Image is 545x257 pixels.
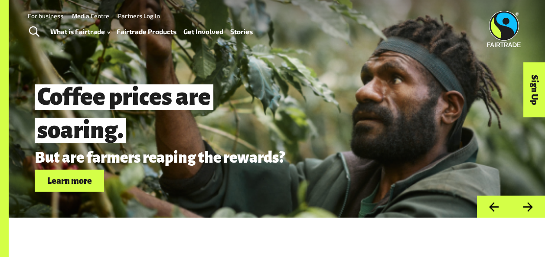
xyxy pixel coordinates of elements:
a: Stories [230,26,253,38]
a: Fairtrade Products [117,26,176,38]
img: Fairtrade Australia New Zealand logo [487,11,521,47]
button: Previous [476,196,511,218]
a: Get Involved [183,26,223,38]
a: Toggle Search [23,21,45,43]
a: Media Centre [72,12,109,19]
a: Partners Log In [118,12,160,19]
button: Next [511,196,545,218]
a: Learn more [35,170,104,192]
a: What is Fairtrade [50,26,110,38]
span: Coffee prices are soaring. [35,84,213,143]
a: For business [28,12,63,19]
p: But are farmers reaping the rewards? [35,150,437,167]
